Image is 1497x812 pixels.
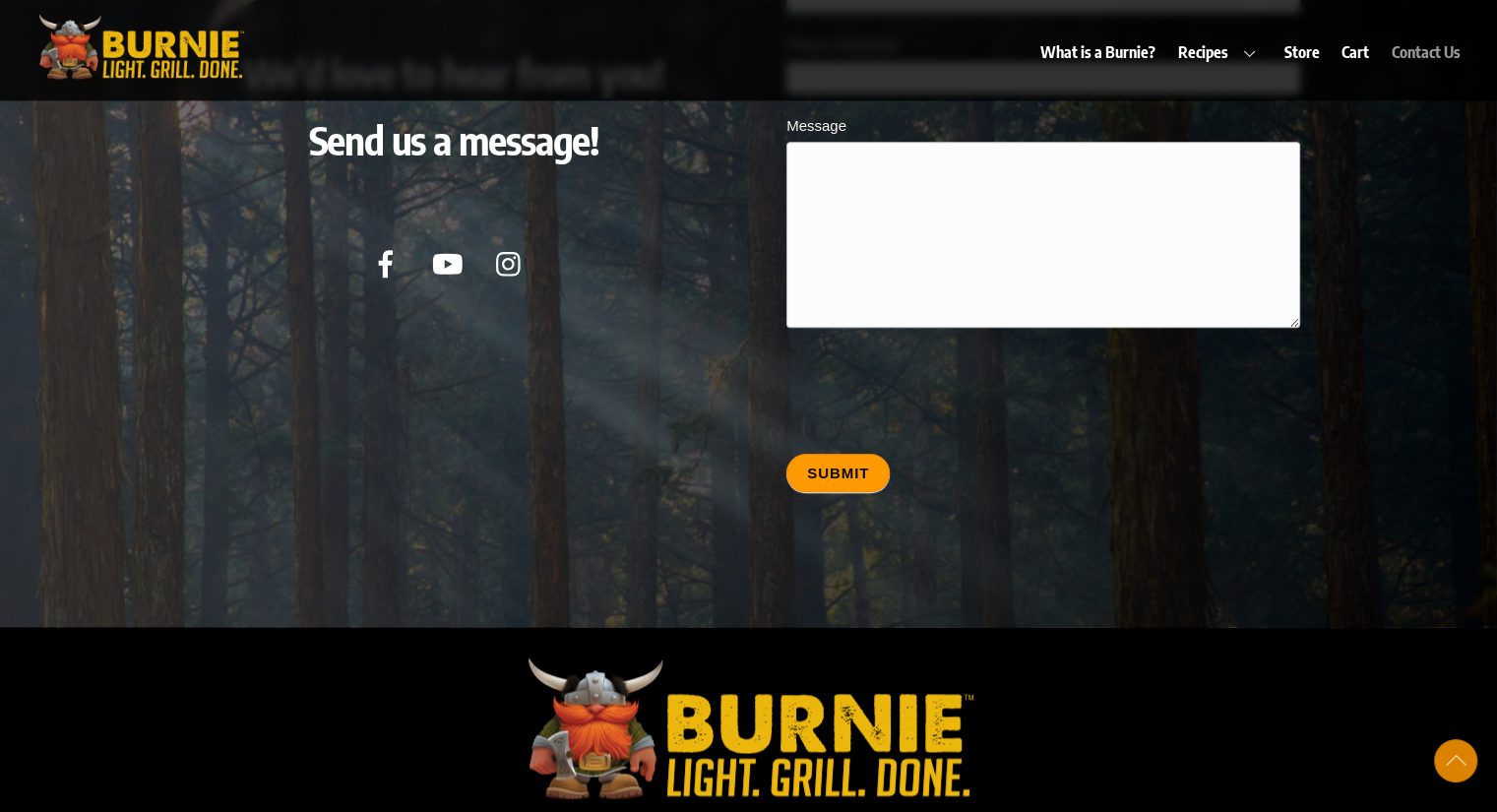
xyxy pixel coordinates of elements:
[1382,30,1469,75] a: Contact Us
[28,56,254,90] a: Burnie Grill
[486,252,540,272] a: instagram
[786,347,1086,424] iframe: reCAPTCHA
[424,252,478,272] a: youtube
[309,115,599,164] span: Send us a message!
[28,10,254,84] img: burniegrill.com-logo-high-res-2020110_500px
[1168,30,1273,75] a: Recipes
[786,454,890,492] button: Submit
[1031,30,1165,75] a: What is a Burnie?
[1275,30,1329,75] a: Store
[786,113,1299,142] label: Message
[503,649,995,809] img: burniegrill.com-logo-high-res-2020110_500px
[1333,30,1379,75] a: Cart
[362,252,416,272] a: facebook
